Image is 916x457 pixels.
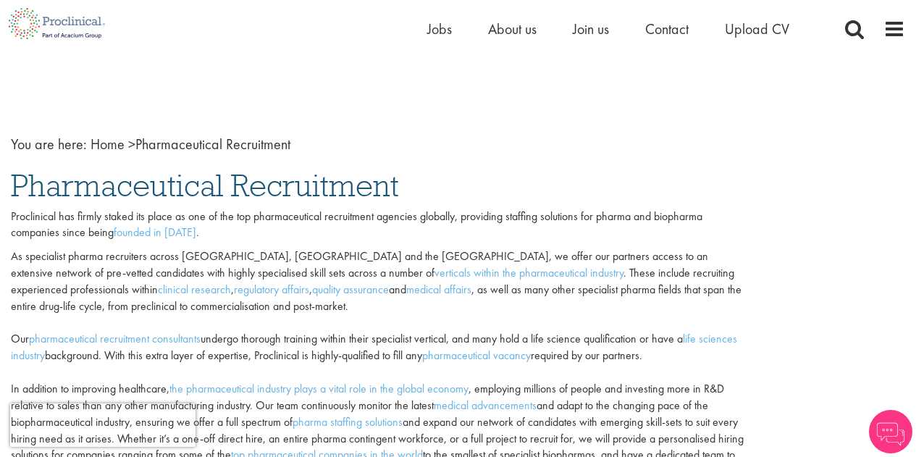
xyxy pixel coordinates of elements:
a: medical affairs [406,282,471,297]
p: Proclinical has firmly staked its place as one of the top pharmaceutical recruitment agencies glo... [11,209,752,242]
a: Upload CV [725,20,789,38]
a: medical advancements [434,398,537,413]
a: verticals within the pharmaceutical industry [434,265,623,280]
a: pharma staffing solutions [293,414,403,429]
a: the pharmaceutical industry plays a vital role in the global economy [169,381,468,396]
span: Pharmaceutical Recruitment [11,166,399,205]
a: Contact [645,20,689,38]
a: regulatory affairs [234,282,309,297]
a: founded in [DATE] [114,225,196,240]
a: quality assurance [312,282,389,297]
a: Join us [573,20,609,38]
a: Jobs [427,20,452,38]
a: pharmaceutical vacancy [422,348,531,363]
a: About us [488,20,537,38]
span: You are here: [11,135,87,154]
span: > [128,135,135,154]
a: pharmaceutical recruitment consultants [29,331,201,346]
a: life sciences industry [11,331,737,363]
a: clinical research [158,282,231,297]
img: Chatbot [869,410,912,453]
iframe: reCAPTCHA [10,403,196,447]
span: Pharmaceutical Recruitment [91,135,290,154]
a: breadcrumb link to Home [91,135,125,154]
